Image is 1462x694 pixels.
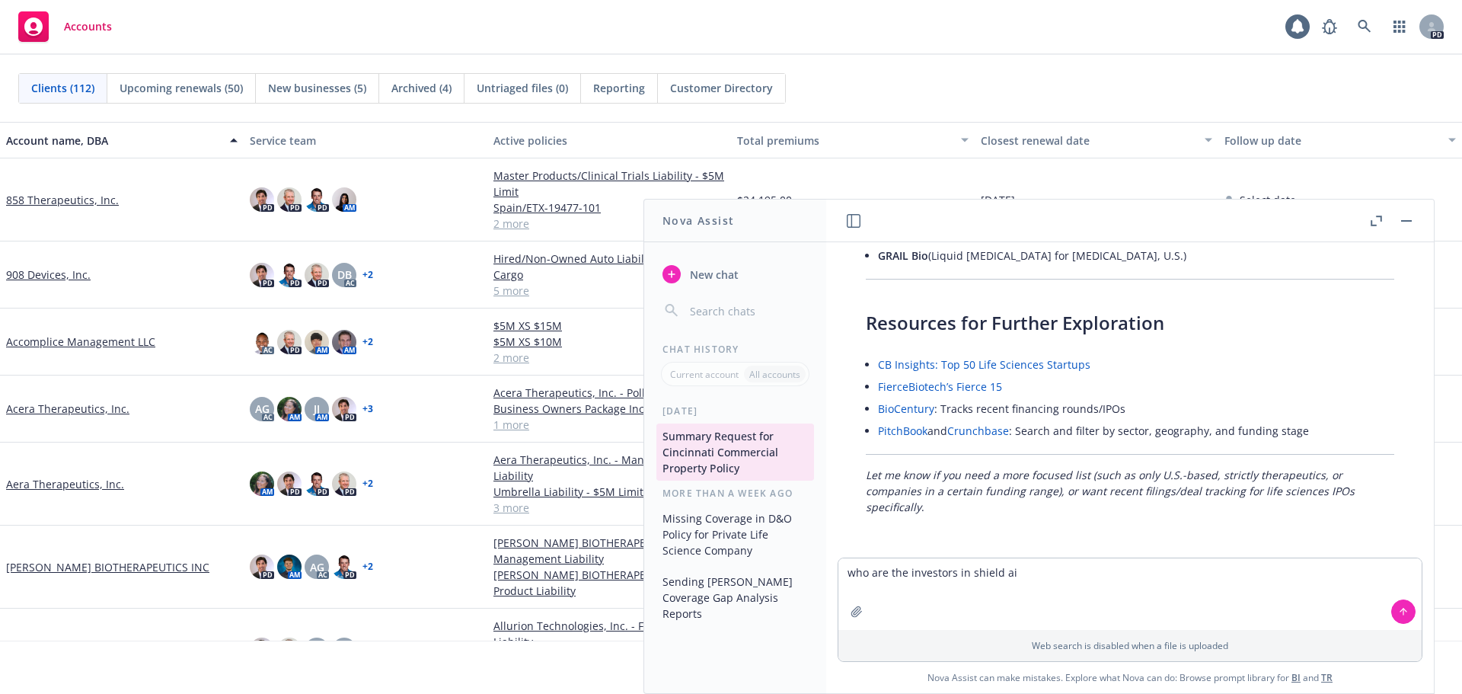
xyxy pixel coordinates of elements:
a: Crunchbase [947,424,1009,438]
a: [PERSON_NAME] BIOTHERAPEUTICS INC - Product Liability [493,567,725,599]
a: Aera Therapeutics, Inc. [6,476,124,492]
img: photo [250,330,274,354]
a: Acera Therapeutics, Inc. - Pollution [493,385,725,401]
a: $5M XS $10M [493,334,725,350]
a: Business Owners Package Incl $4M Umb [493,401,725,417]
li: and : Search and filter by sector, geography, and funding stage [878,420,1394,442]
img: photo [277,638,302,662]
a: Report a Bug [1314,11,1345,42]
a: + 3 [362,405,373,414]
button: Follow up date [1218,122,1462,158]
a: Search [1349,11,1380,42]
span: Select date [1240,192,1296,208]
a: BI [1291,671,1301,684]
img: photo [305,330,329,354]
img: photo [250,263,274,287]
a: 2 more [493,350,725,366]
a: CB Insights: Top 50 Life Sciences Startups [878,357,1090,372]
a: Allurion Technologies, Inc. - Fiduciary Liability [493,618,725,650]
span: AG [310,559,324,575]
a: + 2 [362,337,373,347]
h1: Nova Assist [662,213,734,229]
li: (Liquid [MEDICAL_DATA] for [MEDICAL_DATA], U.S.) [878,245,1394,267]
a: 3 more [493,500,725,516]
span: Nova Assist can make mistakes. Explore what Nova can do: Browse prompt library for and [832,662,1428,693]
img: photo [277,472,302,496]
span: New businesses (5) [268,80,366,96]
span: DB [337,267,352,283]
a: 1 more [493,417,725,433]
p: Web search is disabled when a file is uploaded [848,639,1413,652]
span: Reporting [593,80,645,96]
a: 5 more [493,283,725,299]
a: PitchBook [878,424,927,438]
a: Umbrella Liability - $5M Limit [493,484,725,500]
a: Spain/ETX-19477-101 [493,200,725,216]
img: photo [332,555,356,579]
span: GRAIL Bio [878,248,928,263]
button: Service team [244,122,487,158]
button: Total premiums [731,122,975,158]
li: : Tracks recent financing rounds/IPOs [878,398,1394,420]
img: photo [277,555,302,579]
a: FierceBiotech’s Fierce 15 [878,379,1002,394]
span: New chat [687,267,739,283]
div: Closest renewal date [981,133,1195,149]
a: Switch app [1384,11,1415,42]
a: Cargo [493,267,725,283]
a: + 2 [362,562,373,571]
span: [DATE] [981,192,1015,208]
a: BioCentury [878,401,934,416]
img: photo [250,187,274,212]
span: Clients (112) [31,80,94,96]
button: Active policies [487,122,731,158]
span: Archived (4) [391,80,452,96]
a: TR [1321,671,1333,684]
a: Accounts [12,5,118,48]
span: Customer Directory [670,80,773,96]
img: photo [277,397,302,421]
img: photo [250,638,274,662]
img: photo [332,330,356,354]
img: photo [332,472,356,496]
a: Aera Therapeutics, Inc. - Management Liability [493,452,725,484]
img: photo [332,397,356,421]
a: 2 more [493,216,725,232]
img: photo [277,330,302,354]
a: 908 Devices, Inc. [6,267,91,283]
div: Total premiums [737,133,952,149]
span: Upcoming renewals (50) [120,80,243,96]
p: All accounts [749,368,800,381]
div: Account name, DBA [6,133,221,149]
button: Summary Request for Cincinnati Commercial Property Policy [656,424,814,481]
img: photo [250,472,274,496]
button: Missing Coverage in D&O Policy for Private Life Science Company [656,506,814,563]
textarea: who are the investors in shield ai [838,558,1422,630]
button: Sending [PERSON_NAME] Coverage Gap Analysis Reports [656,569,814,626]
a: Hired/Non-Owned Auto Liability [493,251,725,267]
h3: Resources for Further Exploration [866,310,1394,336]
span: $24,195.00 [737,192,792,208]
a: [PERSON_NAME] BIOTHERAPEUTICS INC [6,559,209,575]
img: photo [305,472,329,496]
img: photo [305,263,329,287]
span: JJ [314,401,320,417]
a: Accomplice Management LLC [6,334,155,350]
img: photo [277,187,302,212]
div: Chat History [644,343,826,356]
a: Master Products/Clinical Trials Liability - $5M Limit [493,168,725,200]
button: New chat [656,261,814,288]
p: . [866,467,1394,515]
a: 858 Therapeutics, Inc. [6,192,119,208]
a: + 2 [362,270,373,280]
button: Closest renewal date [975,122,1218,158]
span: Untriaged files (0) [477,80,568,96]
input: Search chats [687,300,808,321]
em: Let me know if you need a more focused list (such as only U.S.-based, strictly therapeutics, or c... [866,468,1355,514]
div: More than a week ago [644,487,826,500]
img: photo [277,263,302,287]
div: [DATE] [644,405,826,417]
a: $5M XS $15M [493,318,725,334]
img: photo [250,555,274,579]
